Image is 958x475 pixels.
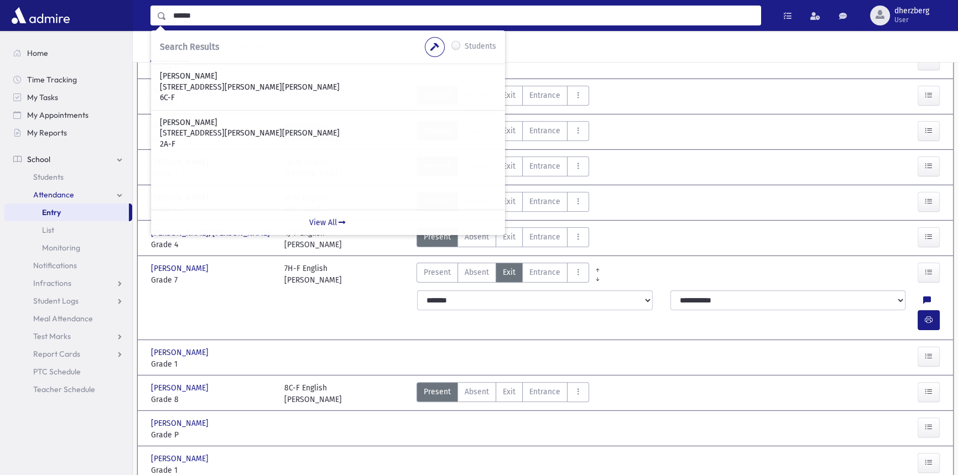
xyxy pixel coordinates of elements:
span: Grade 1 [151,358,273,370]
span: dherzberg [894,7,929,15]
span: Exit [503,196,516,207]
div: 4J-F English [PERSON_NAME] [284,227,342,250]
p: 6C-F [160,92,496,103]
span: Absent [465,267,489,278]
span: My Appointments [27,110,88,120]
a: Infractions [4,274,132,292]
label: Students [465,40,496,54]
span: Exit [503,90,516,101]
span: Present [424,386,451,398]
a: Teacher Schedule [4,380,132,398]
a: My Reports [4,124,132,142]
a: Test Marks [4,327,132,345]
span: Entrance [529,267,560,278]
span: [PERSON_NAME] [151,382,211,394]
a: PTC Schedule [4,363,132,380]
span: Infractions [33,278,71,288]
span: [PERSON_NAME] [151,263,211,274]
span: My Tasks [27,92,58,102]
span: User [894,15,929,24]
a: Report Cards [4,345,132,363]
span: Present [424,231,451,243]
a: My Appointments [4,106,132,124]
p: [STREET_ADDRESS][PERSON_NAME][PERSON_NAME] [160,82,496,93]
span: Exit [503,125,516,137]
div: 7H-F English [PERSON_NAME] [284,263,342,286]
span: Exit [503,231,516,243]
a: [PERSON_NAME] [STREET_ADDRESS][PERSON_NAME][PERSON_NAME] 6C-F [160,71,496,103]
p: [STREET_ADDRESS][PERSON_NAME][PERSON_NAME] [160,128,496,139]
a: School [4,150,132,168]
a: Home [4,44,132,62]
span: Entrance [529,231,560,243]
p: [PERSON_NAME] [160,117,496,128]
span: My Reports [27,128,67,138]
span: Home [27,48,48,58]
a: Entry [4,203,129,221]
span: Present [424,267,451,278]
span: Entrance [529,125,560,137]
input: Search [166,6,761,25]
span: Entry [42,207,61,217]
span: [PERSON_NAME] [151,347,211,358]
span: Absent [465,231,489,243]
span: List [42,225,54,235]
span: Students [33,172,64,182]
div: AttTypes [416,263,589,286]
a: List [4,221,132,239]
a: View All [151,210,505,235]
span: Grade 8 [151,394,273,405]
div: 8C-F English [PERSON_NAME] [284,382,342,405]
span: Search Results [160,41,219,52]
span: Meal Attendance [33,314,93,323]
span: Entrance [529,386,560,398]
span: Teacher Schedule [33,384,95,394]
span: Student Logs [33,296,79,306]
span: PTC Schedule [33,367,81,377]
span: Grade 4 [151,239,273,250]
a: Monitoring [4,239,132,257]
span: Absent [465,386,489,398]
span: [PERSON_NAME] [151,453,211,464]
span: School [27,154,50,164]
span: Entrance [529,160,560,172]
div: AttTypes [416,227,589,250]
a: Meal Attendance [4,310,132,327]
span: Report Cards [33,349,80,359]
span: Exit [503,160,516,172]
span: Grade P [151,429,273,441]
span: Notifications [33,260,77,270]
span: Entrance [529,196,560,207]
span: Attendance [33,190,74,200]
span: Grade 7 [151,274,273,286]
img: AdmirePro [9,4,72,27]
a: Students [4,168,132,186]
a: Time Tracking [4,71,132,88]
span: Exit [503,386,516,398]
a: [PERSON_NAME] [STREET_ADDRESS][PERSON_NAME][PERSON_NAME] 2A-F [160,117,496,150]
span: Entrance [529,90,560,101]
a: Single [150,31,190,62]
a: My Tasks [4,88,132,106]
span: Time Tracking [27,75,77,85]
div: AttTypes [416,382,589,405]
p: [PERSON_NAME] [160,71,496,82]
span: [PERSON_NAME] [151,417,211,429]
span: Exit [503,267,516,278]
a: Student Logs [4,292,132,310]
a: Notifications [4,257,132,274]
span: Test Marks [33,331,71,341]
span: Monitoring [42,243,80,253]
p: 2A-F [160,139,496,150]
a: Attendance [4,186,132,203]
